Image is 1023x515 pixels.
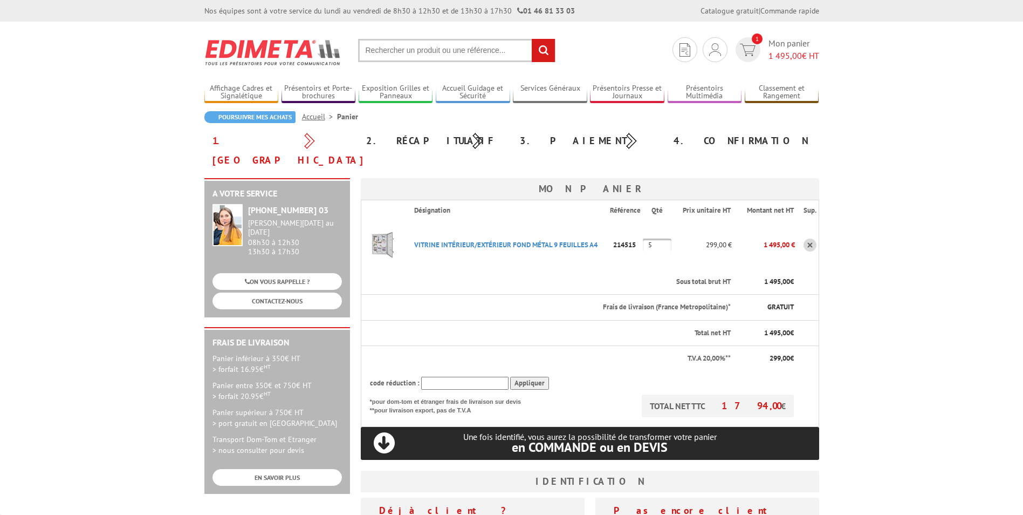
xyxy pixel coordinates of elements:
[722,399,781,412] span: 1 794,00
[370,378,420,388] span: code réduction :
[204,84,279,101] a: Affichage Cadres et Signalétique
[337,111,358,122] li: Panier
[212,445,304,455] span: > nous consulter pour devis
[436,84,510,101] a: Accueil Guidage et Sécurité
[248,219,342,237] div: [PERSON_NAME][DATE] au [DATE]
[361,223,404,267] img: VITRINE INTéRIEUR/EXTéRIEUR FOND MéTAL 9 FEUILLES A4
[361,432,819,454] p: Une fois identifié, vous aurez la possibilité de transformer votre panier
[610,235,643,254] p: 214515
[358,39,555,62] input: Rechercher un produit ou une référence...
[709,43,721,56] img: devis rapide
[768,50,802,61] span: 1 495,00
[370,354,731,364] p: T.V.A 20,00%**
[764,328,790,337] span: 1 495,00
[212,380,342,402] p: Panier entre 350€ et 750€ HT
[204,32,342,72] img: Edimeta
[212,204,243,246] img: widget-service.jpg
[370,395,532,415] p: *pour dom-tom et étranger frais de livraison sur devis **pour livraison export, pas de T.V.A
[770,354,790,363] span: 299,00
[282,84,356,101] a: Présentoirs et Porte-brochures
[760,6,819,16] a: Commande rapide
[510,377,549,390] input: Appliquer
[212,338,342,348] h2: Frais de Livraison
[204,131,358,170] div: 1. [GEOGRAPHIC_DATA]
[212,293,342,309] a: CONTACTEZ-NOUS
[513,84,587,101] a: Services Généraux
[768,37,819,62] span: Mon panier
[764,277,790,286] span: 1 495,00
[212,434,342,456] p: Transport Dom-Tom et Etranger
[733,37,819,62] a: devis rapide 1 Mon panier 1 495,00€ HT
[302,112,337,121] a: Accueil
[204,5,575,16] div: Nos équipes sont à votre service du lundi au vendredi de 8h30 à 12h30 et de 13h30 à 17h30
[701,5,819,16] div: |
[406,200,609,221] th: Désignation
[512,131,665,151] div: 3. Paiement
[732,235,795,254] p: 1 495,00 €
[361,178,819,200] h3: Mon panier
[681,206,731,216] p: Prix unitaire HT
[665,131,819,151] div: 4. Confirmation
[590,84,664,101] a: Présentoirs Presse et Journaux
[740,277,794,287] p: €
[740,354,794,364] p: €
[264,390,271,397] sup: HT
[768,50,819,62] span: € HT
[701,6,759,16] a: Catalogue gratuit
[370,328,731,338] p: Total net HT
[740,206,794,216] p: Montant net HT
[248,219,342,256] div: 08h30 à 12h30 13h30 à 17h30
[642,395,794,417] p: TOTAL NET TTC €
[359,84,433,101] a: Exposition Grilles et Panneaux
[212,407,342,429] p: Panier supérieur à 750€ HT
[204,111,296,123] a: Poursuivre mes achats
[212,189,342,199] h2: A votre service
[414,240,598,249] a: VITRINE INTéRIEUR/EXTéRIEUR FOND MéTAL 9 FEUILLES A4
[212,418,337,428] span: > port gratuit en [GEOGRAPHIC_DATA]
[745,84,819,101] a: Classement et Rangement
[212,353,342,375] p: Panier inférieur à 350€ HT
[361,471,819,492] h3: Identification
[517,6,575,16] strong: 01 46 81 33 03
[248,205,328,215] strong: [PHONE_NUMBER] 03
[406,269,732,295] th: Sous total brut HT
[264,363,271,370] sup: HT
[672,235,732,254] p: 299,00 €
[668,84,742,101] a: Présentoirs Multimédia
[358,131,512,151] div: 2. Récapitulatif
[643,200,672,221] th: Qté
[679,43,690,57] img: devis rapide
[740,328,794,338] p: €
[752,33,763,44] span: 1
[212,364,271,374] span: > forfait 16.95€
[212,469,342,486] a: EN SAVOIR PLUS
[532,39,555,62] input: rechercher
[212,273,342,290] a: ON VOUS RAPPELLE ?
[610,206,642,216] p: Référence
[212,391,271,401] span: > forfait 20.95€
[740,44,756,56] img: devis rapide
[414,302,731,313] p: Frais de livraison (France Metropolitaine)*
[512,439,668,456] span: en COMMANDE ou en DEVIS
[767,302,794,311] span: GRATUIT
[795,200,819,221] th: Sup.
